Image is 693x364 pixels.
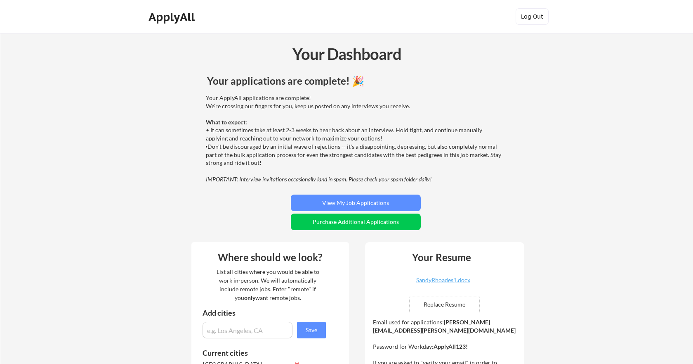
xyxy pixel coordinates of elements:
[394,277,493,283] div: SandyRhoades1.docx
[291,214,421,230] button: Purchase Additional Applications
[394,277,493,290] a: SandyRhoades1.docx
[203,309,328,316] div: Add cities
[297,322,326,338] button: Save
[516,8,549,25] button: Log Out
[206,94,503,183] div: Your ApplyAll applications are complete! We're crossing our fingers for you, keep us posted on an...
[193,252,347,262] div: Where should we look?
[401,252,483,262] div: Your Resume
[211,267,325,302] div: List all cities where you would be able to work in-person. We will automatically include remote j...
[434,343,468,350] strong: ApplyAll123!
[244,294,255,301] strong: only
[1,42,693,66] div: Your Dashboard
[203,322,292,338] input: e.g. Los Angeles, CA
[148,10,197,24] div: ApplyAll
[207,76,504,86] div: Your applications are complete! 🎉
[206,119,247,126] strong: What to expect:
[203,349,317,357] div: Current cities
[291,195,421,211] button: View My Job Applications
[373,319,516,334] strong: [PERSON_NAME][EMAIL_ADDRESS][PERSON_NAME][DOMAIN_NAME]
[206,144,208,150] font: •
[206,176,431,183] em: IMPORTANT: Interview invitations occasionally land in spam. Please check your spam folder daily!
